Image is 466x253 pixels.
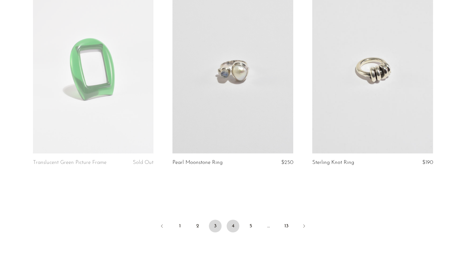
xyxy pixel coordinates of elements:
[262,220,275,232] span: …
[209,220,222,232] span: 3
[280,220,293,232] a: 13
[312,160,354,165] a: Sterling Knot Ring
[156,220,168,234] a: Previous
[172,160,223,165] a: Pearl Moonstone Ring
[281,160,293,165] span: $250
[133,160,153,165] span: Sold Out
[227,220,239,232] a: 4
[244,220,257,232] a: 5
[422,160,433,165] span: $190
[298,220,310,234] a: Next
[33,160,107,165] a: Translucent Green Picture Frame
[191,220,204,232] a: 2
[173,220,186,232] a: 1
